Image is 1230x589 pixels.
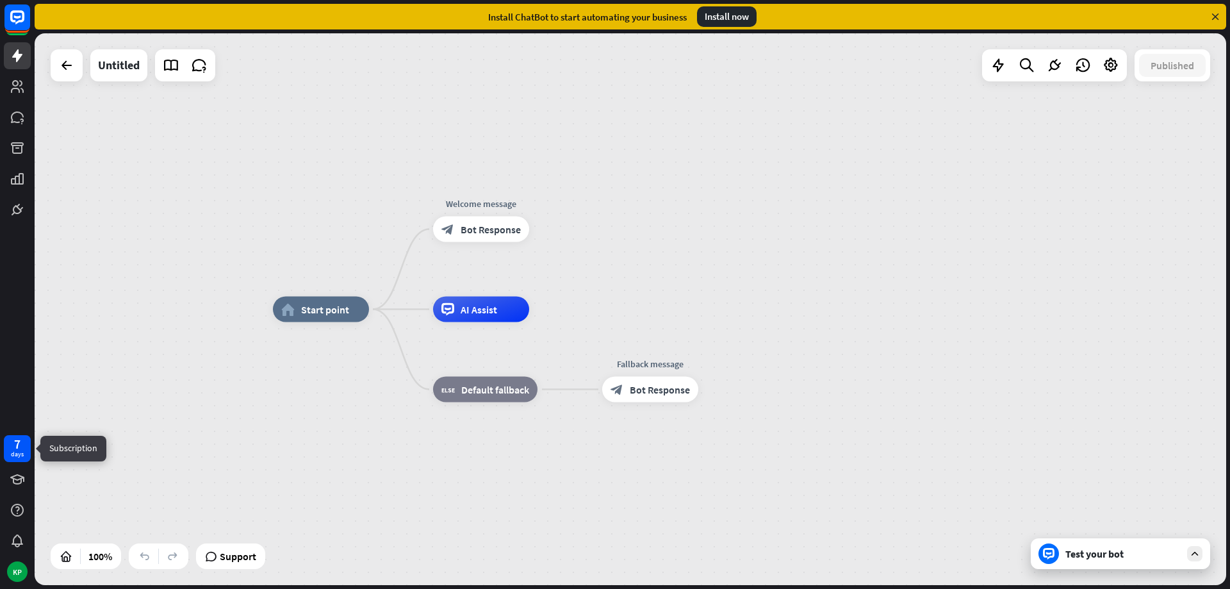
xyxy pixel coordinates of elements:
span: Default fallback [461,383,529,396]
div: KP [7,561,28,582]
i: block_bot_response [611,383,623,396]
i: block_bot_response [441,223,454,236]
span: Start point [301,303,349,316]
a: 7 days [4,435,31,462]
div: 7 [14,438,20,450]
span: Bot Response [461,223,521,236]
div: Untitled [98,49,140,81]
div: Install now [697,6,757,27]
div: 100% [85,546,116,567]
span: Support [220,546,256,567]
div: days [11,450,24,459]
div: Test your bot [1065,547,1181,560]
div: Welcome message [423,197,539,210]
div: Install ChatBot to start automating your business [488,11,687,23]
button: Published [1139,54,1206,77]
span: AI Assist [461,303,497,316]
i: home_2 [281,303,295,316]
div: Fallback message [593,358,708,370]
button: Open LiveChat chat widget [10,5,49,44]
span: Bot Response [630,383,690,396]
i: block_fallback [441,383,455,396]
